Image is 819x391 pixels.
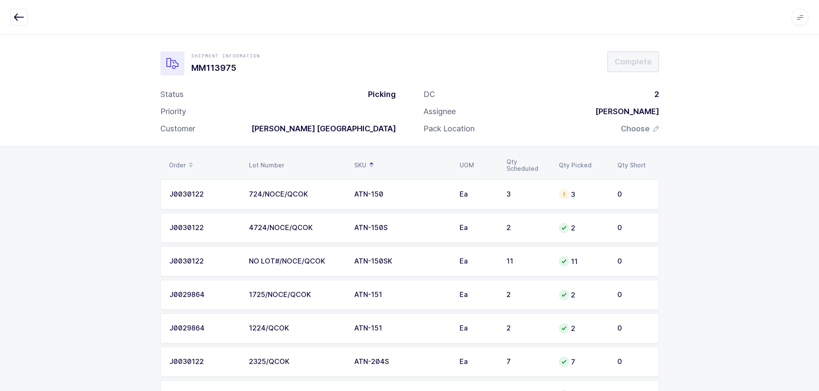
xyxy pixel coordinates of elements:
div: Ea [460,291,496,299]
span: Choose [621,124,650,134]
div: ATN-204S [354,358,449,366]
div: ATN-151 [354,324,449,332]
span: 2 [654,90,659,99]
div: 0 [617,324,650,332]
div: 0 [617,224,650,232]
div: 2 [506,324,549,332]
button: Complete [607,52,659,72]
div: Ea [460,191,496,198]
div: J0030122 [169,258,239,265]
div: Shipment Information [191,52,260,59]
div: ATN-151 [354,291,449,299]
div: ATN-150SK [354,258,449,265]
div: Picking [361,89,396,100]
div: 1725/NOCE/QCOK [249,291,344,299]
div: 3 [506,191,549,198]
div: Qty Short [617,162,654,169]
div: 11 [506,258,549,265]
div: J0030122 [169,191,239,198]
div: Assignee [423,106,456,117]
div: Ea [460,258,496,265]
div: Lot Number [249,162,344,169]
div: DC [423,89,435,100]
div: 3 [559,189,607,200]
div: [PERSON_NAME] [GEOGRAPHIC_DATA] [245,124,396,134]
div: NO LOT#/NOCE/QCOK [249,258,344,265]
div: [PERSON_NAME] [589,106,659,117]
div: 724/NOCE/QCOK [249,191,344,198]
div: 0 [617,191,650,198]
div: J0029864 [169,291,239,299]
div: UOM [460,162,496,169]
span: Complete [615,56,652,67]
div: J0030122 [169,224,239,232]
div: Pack Location [423,124,475,134]
button: Choose [621,124,659,134]
div: 7 [559,357,607,367]
div: 0 [617,358,650,366]
div: Priority [160,106,186,117]
div: 2 [559,223,607,233]
div: Ea [460,324,496,332]
div: Qty Scheduled [506,158,549,172]
div: J0029864 [169,324,239,332]
div: Order [169,158,239,173]
div: J0030122 [169,358,239,366]
h1: MM113975 [191,61,260,75]
div: 7 [506,358,549,366]
div: 11 [559,256,607,267]
div: 0 [617,258,650,265]
div: 2325/QCOK [249,358,344,366]
div: Status [160,89,184,100]
div: 2 [506,291,549,299]
div: Qty Picked [559,162,607,169]
div: Ea [460,358,496,366]
div: SKU [354,158,449,173]
div: Customer [160,124,195,134]
div: 2 [559,290,607,300]
div: 1224/QCOK [249,324,344,332]
div: ATN-150S [354,224,449,232]
div: Ea [460,224,496,232]
div: 4724/NOCE/QCOK [249,224,344,232]
div: ATN-150 [354,191,449,198]
div: 0 [617,291,650,299]
div: 2 [506,224,549,232]
div: 2 [559,323,607,333]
